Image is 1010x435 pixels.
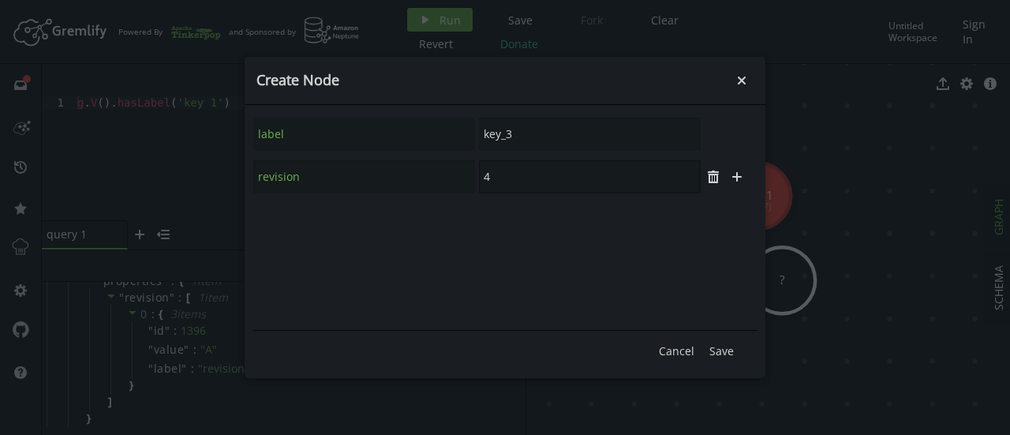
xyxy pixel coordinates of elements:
[659,343,694,358] span: Cancel
[701,339,742,362] button: Save
[730,69,754,92] button: Close
[256,71,730,89] h4: Create Node
[479,160,701,193] input: Property Value
[479,118,701,151] input: Property Value
[253,160,475,193] input: Property Name
[651,339,702,362] button: Cancel
[709,343,734,358] span: Save
[253,118,475,151] input: Property Name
